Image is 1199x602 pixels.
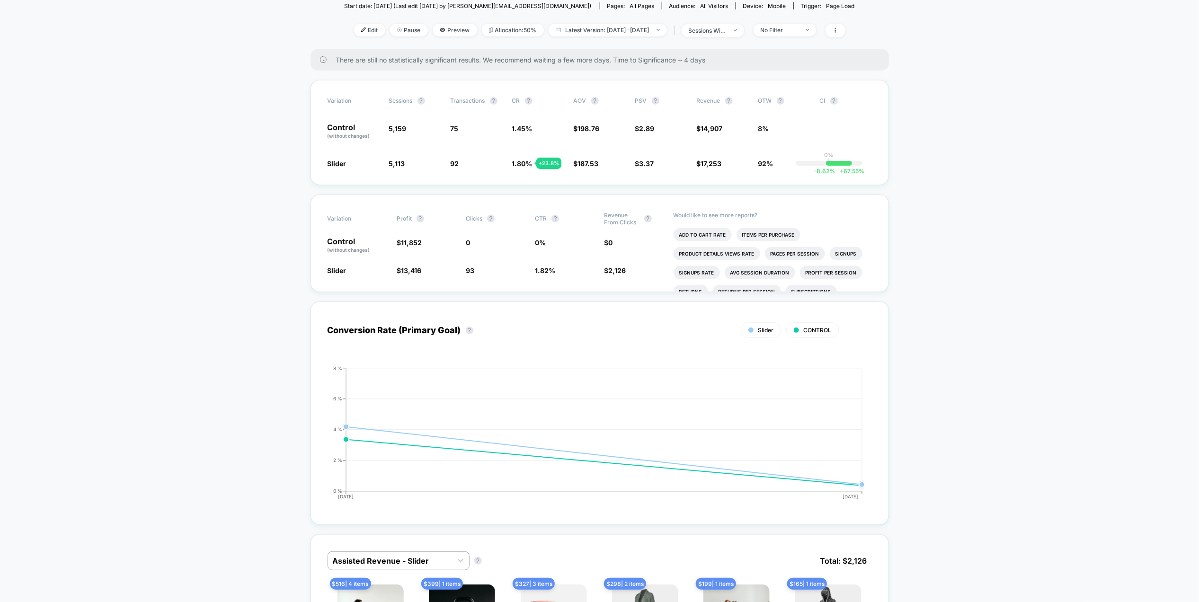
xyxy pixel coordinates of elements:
[786,285,837,298] li: Subscriptions
[768,2,786,9] span: mobile
[635,159,654,168] span: $
[674,228,732,241] li: Add To Cart Rate
[578,124,600,133] span: 198.76
[466,266,474,274] span: 93
[549,24,667,36] span: Latest Version: [DATE] - [DATE]
[401,239,422,247] span: 11,852
[777,97,784,105] button: ?
[389,159,405,168] span: 5,113
[361,27,366,32] img: edit
[609,239,613,247] span: 0
[828,159,830,166] p: |
[674,247,760,260] li: Product Details Views Rate
[397,239,422,247] span: $
[652,97,659,105] button: ?
[513,578,555,590] span: $ 327 | 3 items
[669,2,728,9] div: Audience:
[487,215,495,222] button: ?
[451,159,459,168] span: 92
[328,124,380,140] p: Control
[672,24,682,37] span: |
[421,578,463,590] span: $ 399 | 1 items
[697,97,720,104] span: Revenue
[466,215,482,222] span: Clicks
[804,327,832,334] span: CONTROL
[604,239,613,247] span: $
[825,151,834,159] p: 0%
[604,266,626,274] span: $
[535,266,555,274] span: 1.82 %
[330,578,371,590] span: $ 516 | 4 items
[674,212,872,219] p: Would like to see more reports?
[713,285,781,298] li: Returns Per Session
[354,24,385,36] span: Edit
[336,56,870,64] span: There are still no statistically significant results. We recommend waiting a few more days . Time...
[820,126,872,140] span: ---
[397,266,421,274] span: $
[787,578,827,590] span: $ 165 | 1 items
[433,24,477,36] span: Preview
[639,124,655,133] span: 2.89
[574,124,600,133] span: $
[826,2,855,9] span: Page Load
[338,494,354,499] tspan: [DATE]
[535,215,547,222] span: CTR
[512,97,520,104] span: CR
[830,247,862,260] li: Signups
[390,24,428,36] span: Pause
[609,266,626,274] span: 2,126
[701,2,728,9] span: All Visitors
[525,97,533,105] button: ?
[814,168,835,175] span: -8.62 %
[674,285,708,298] li: Returns
[725,266,795,279] li: Avg Session Duration
[835,168,864,175] span: 67.55 %
[318,366,862,508] div: CONVERSION_RATE
[490,97,497,105] button: ?
[333,426,342,432] tspan: 4 %
[607,2,655,9] div: Pages:
[736,2,793,9] span: Device:
[696,578,736,590] span: $ 199 | 1 items
[830,97,838,105] button: ?
[800,266,862,279] li: Profit Per Session
[328,97,380,105] span: Variation
[761,27,799,34] div: No Filter
[574,159,599,168] span: $
[512,159,533,168] span: 1.80 %
[630,2,655,9] span: all pages
[635,97,647,104] span: PSV
[489,27,493,33] img: rebalance
[725,97,733,105] button: ?
[816,551,872,570] span: Total: $ 2,126
[734,29,737,31] img: end
[401,266,421,274] span: 13,416
[333,365,342,371] tspan: 8 %
[474,557,482,565] button: ?
[758,124,769,133] span: 8%
[635,124,655,133] span: $
[701,159,722,168] span: 17,253
[758,97,810,105] span: OTW
[639,159,654,168] span: 3.37
[758,159,773,168] span: 92%
[657,29,660,31] img: end
[536,158,561,169] div: + 23.8 %
[604,212,639,226] span: Revenue From Clicks
[344,2,591,9] span: Start date: [DATE] (Last edit [DATE] by [PERSON_NAME][EMAIL_ADDRESS][DOMAIN_NAME])
[333,488,342,494] tspan: 0 %
[604,578,646,590] span: $ 298 | 2 items
[328,266,346,274] span: Slider
[697,159,722,168] span: $
[737,228,800,241] li: Items Per Purchase
[806,29,809,31] img: end
[328,212,380,226] span: Variation
[801,2,855,9] div: Trigger:
[644,215,652,222] button: ?
[758,327,774,334] span: Slider
[328,159,346,168] span: Slider
[389,97,413,104] span: Sessions
[591,97,599,105] button: ?
[417,215,424,222] button: ?
[482,24,544,36] span: Allocation: 50%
